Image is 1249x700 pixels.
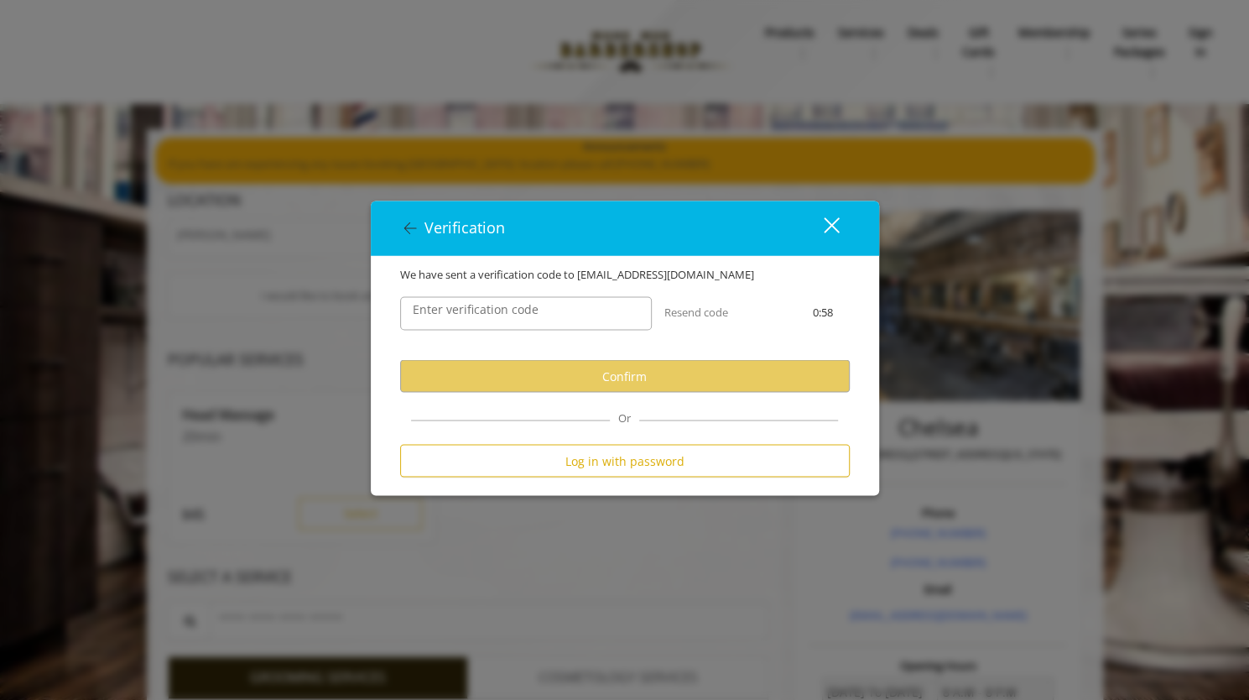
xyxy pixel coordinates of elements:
[404,301,547,320] label: Enter verification code
[400,297,652,331] input: verificationCodeText
[804,216,838,241] div: close dialog
[610,410,639,426] span: Or
[400,360,850,393] button: Confirm
[783,305,861,322] div: 0:58
[400,445,850,478] button: Log in with password
[664,305,728,322] button: Resend code
[388,267,862,285] div: We have sent a verification code to [EMAIL_ADDRESS][DOMAIN_NAME]
[424,218,505,238] span: Verification
[793,212,850,246] button: close dialog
